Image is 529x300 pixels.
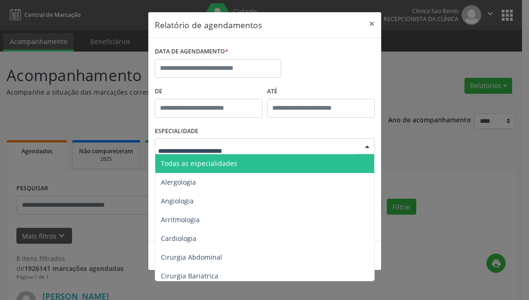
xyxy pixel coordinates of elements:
span: Arritmologia [161,215,200,224]
span: Cardiologia [161,234,196,243]
h5: Relatório de agendamentos [155,19,262,31]
span: Angiologia [161,196,194,205]
button: Close [362,12,381,35]
label: De [155,84,262,99]
label: DATA DE AGENDAMENTO [155,45,228,59]
label: ESPECIALIDADE [155,124,198,139]
span: Alergologia [161,178,196,187]
span: Cirurgia Abdominal [161,253,222,262]
label: ATÉ [267,84,375,99]
span: Cirurgia Bariatrica [161,271,218,280]
span: Todas as especialidades [161,159,237,168]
